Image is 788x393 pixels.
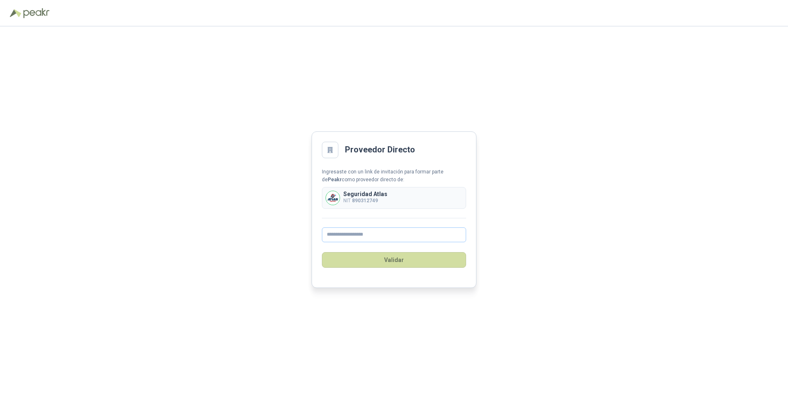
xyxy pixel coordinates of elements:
img: Company Logo [326,191,340,205]
p: Seguridad Atlas [343,191,387,197]
p: NIT [343,197,387,205]
img: Logo [10,9,21,17]
b: 890312749 [352,198,378,204]
b: Peakr [328,177,342,182]
button: Validar [322,252,466,268]
div: Ingresaste con un link de invitación para formar parte de como proveedor directo de: [322,168,466,184]
img: Peakr [23,8,49,18]
h2: Proveedor Directo [345,143,415,156]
